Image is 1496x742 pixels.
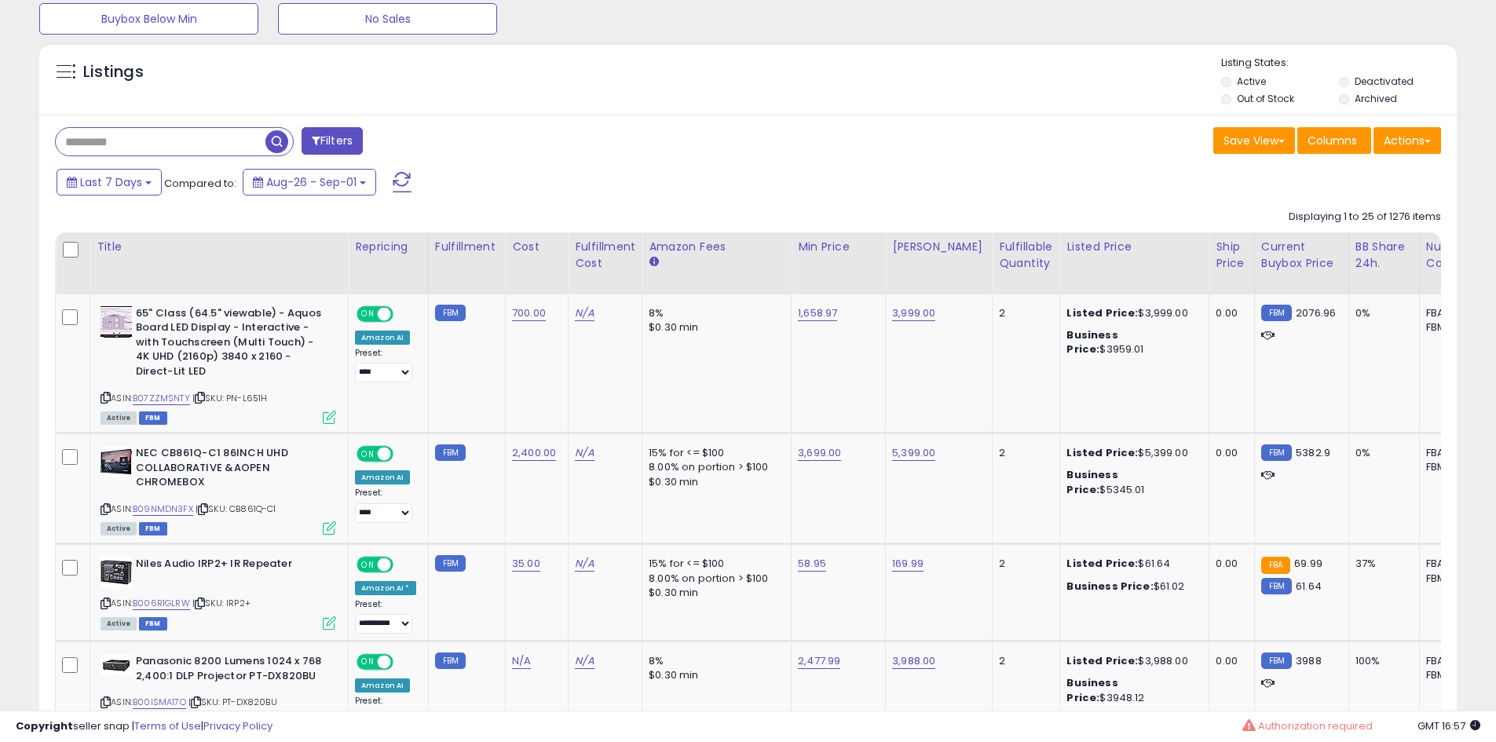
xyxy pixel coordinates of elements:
[649,654,779,668] div: 8%
[1066,675,1117,704] b: Business Price:
[1066,467,1117,496] b: Business Price:
[16,719,272,734] div: seller snap | |
[1066,306,1197,320] div: $3,999.00
[649,446,779,460] div: 15% for <= $100
[101,522,137,535] span: All listings currently available for purchase on Amazon
[278,3,497,35] button: No Sales
[999,239,1053,272] div: Fulfillable Quantity
[435,444,466,461] small: FBM
[892,305,935,321] a: 3,999.00
[302,127,363,155] button: Filters
[649,306,779,320] div: 8%
[1213,127,1295,154] button: Save View
[1066,445,1138,460] b: Listed Price:
[358,307,378,320] span: ON
[1355,446,1407,460] div: 0%
[649,557,779,571] div: 15% for <= $100
[1294,556,1322,571] span: 69.99
[136,654,327,687] b: Panasonic 8200 Lumens 1024 x 768 2,400:1 DLP Projector PT-DX820BU
[358,656,378,669] span: ON
[1426,654,1478,668] div: FBA: 0
[1426,306,1478,320] div: FBA: 0
[1426,557,1478,571] div: FBA: 1
[101,654,132,675] img: 31eV+dmFv1L._SL40_.jpg
[133,597,190,610] a: B006R1GLRW
[649,320,779,334] div: $0.30 min
[798,239,879,255] div: Min Price
[1216,557,1242,571] div: 0.00
[1355,557,1407,571] div: 37%
[649,475,779,489] div: $0.30 min
[575,445,594,461] a: N/A
[97,239,342,255] div: Title
[101,446,132,477] img: 41RPbJvcwjL._SL40_.jpg
[512,305,546,321] a: 700.00
[798,653,840,669] a: 2,477.99
[1261,557,1290,574] small: FBA
[999,446,1048,460] div: 2
[243,169,376,196] button: Aug-26 - Sep-01
[1066,327,1117,356] b: Business Price:
[649,239,785,255] div: Amazon Fees
[355,331,410,345] div: Amazon AI
[1261,444,1292,461] small: FBM
[391,307,416,320] span: OFF
[1066,305,1138,320] b: Listed Price:
[57,169,162,196] button: Last 7 Days
[16,718,73,733] strong: Copyright
[1216,239,1247,272] div: Ship Price
[1373,127,1441,154] button: Actions
[164,176,236,191] span: Compared to:
[355,599,416,634] div: Preset:
[192,392,268,404] span: | SKU: PN-L651H
[139,617,167,631] span: FBM
[203,718,272,733] a: Privacy Policy
[355,678,410,693] div: Amazon AI
[1426,460,1478,474] div: FBM: 1
[892,239,986,255] div: [PERSON_NAME]
[649,668,779,682] div: $0.30 min
[133,503,193,516] a: B09NMDN3FX
[391,656,416,669] span: OFF
[1221,56,1457,71] p: Listing States:
[358,448,378,461] span: ON
[134,718,201,733] a: Terms of Use
[101,557,336,628] div: ASIN:
[391,448,416,461] span: OFF
[1066,239,1202,255] div: Listed Price
[1066,468,1197,496] div: $5345.01
[136,306,327,383] b: 65" Class (64.5" viewable) - Aquos Board LED Display - Interactive - with Touchscreen (Multi Touc...
[101,654,336,727] div: ASIN:
[1261,578,1292,594] small: FBM
[1426,239,1483,272] div: Num of Comp.
[101,306,132,338] img: 514W1IHz6+S._SL40_.jpg
[1355,92,1397,105] label: Archived
[1261,239,1342,272] div: Current Buybox Price
[101,557,132,588] img: 51wVhziVCiL._SL40_.jpg
[355,470,410,484] div: Amazon AI
[1426,446,1478,460] div: FBA: 0
[1355,654,1407,668] div: 100%
[83,61,144,83] h5: Listings
[798,556,826,572] a: 58.95
[435,555,466,572] small: FBM
[1066,654,1197,668] div: $3,988.00
[1216,306,1242,320] div: 0.00
[999,654,1048,668] div: 2
[1066,328,1197,356] div: $3959.01
[1289,210,1441,225] div: Displaying 1 to 25 of 1276 items
[1426,668,1478,682] div: FBM: 0
[1237,75,1266,88] label: Active
[1216,446,1242,460] div: 0.00
[136,446,327,494] b: NEC CB861Q-C1 86INCH UHD COLLABORATIVE &AOPEN CHROMEBOX
[1066,579,1153,594] b: Business Price:
[139,411,167,425] span: FBM
[512,445,556,461] a: 2,400.00
[101,617,137,631] span: All listings currently available for purchase on Amazon
[798,445,841,461] a: 3,699.00
[1308,133,1357,148] span: Columns
[892,653,935,669] a: 3,988.00
[892,445,935,461] a: 5,399.00
[1296,653,1322,668] span: 3988
[1297,127,1371,154] button: Columns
